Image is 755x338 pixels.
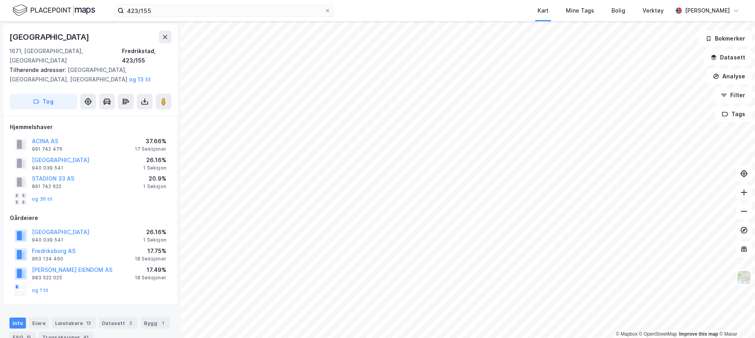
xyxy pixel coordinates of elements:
button: Analyse [706,68,752,84]
div: Leietakere [52,318,96,329]
div: [GEOGRAPHIC_DATA] [9,31,91,43]
div: Datasett [99,318,138,329]
div: 991 742 476 [32,146,63,152]
div: 26.16% [143,155,166,165]
div: 37.66% [135,137,166,146]
button: Datasett [704,50,752,65]
div: 1 Seksjon [143,237,166,243]
div: 26.16% [143,227,166,237]
div: 18 Seksjoner [135,275,166,281]
div: 940 039 541 [32,237,63,243]
button: Tags [715,106,752,122]
a: OpenStreetMap [639,331,677,337]
div: 963 134 460 [32,256,63,262]
a: Mapbox [616,331,637,337]
div: Hjemmelshaver [10,122,171,132]
div: 18 Seksjoner [135,256,166,262]
div: Gårdeiere [10,213,171,223]
div: 13 [85,319,92,327]
div: Fredrikstad, 423/155 [122,46,171,65]
div: Kart [538,6,549,15]
div: 17 Seksjoner [135,146,166,152]
img: Z [737,270,751,285]
div: 2 [127,319,134,327]
div: Info [9,318,26,329]
div: 1 Seksjon [143,183,166,190]
div: [PERSON_NAME] [685,6,730,15]
div: 940 039 541 [32,165,63,171]
button: Bokmerker [699,31,752,46]
div: 17.75% [135,246,166,256]
div: Bygg [141,318,170,329]
div: Verktøy [643,6,664,15]
div: 983 522 025 [32,275,62,281]
div: 1 Seksjon [143,165,166,171]
div: 17.49% [135,265,166,275]
input: Søk på adresse, matrikkel, gårdeiere, leietakere eller personer [124,5,324,17]
a: Improve this map [679,331,718,337]
div: 891 742 622 [32,183,61,190]
div: 1 [159,319,167,327]
div: Eiere [29,318,49,329]
span: Tilhørende adresser: [9,66,68,73]
button: Tag [9,94,77,109]
div: Bolig [611,6,625,15]
div: 20.9% [143,174,166,183]
iframe: Chat Widget [716,300,755,338]
div: Mine Tags [566,6,594,15]
button: Filter [714,87,752,103]
img: logo.f888ab2527a4732fd821a326f86c7f29.svg [13,4,95,17]
div: 1671, [GEOGRAPHIC_DATA], [GEOGRAPHIC_DATA] [9,46,122,65]
div: [GEOGRAPHIC_DATA], [GEOGRAPHIC_DATA], [GEOGRAPHIC_DATA] [9,65,165,84]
